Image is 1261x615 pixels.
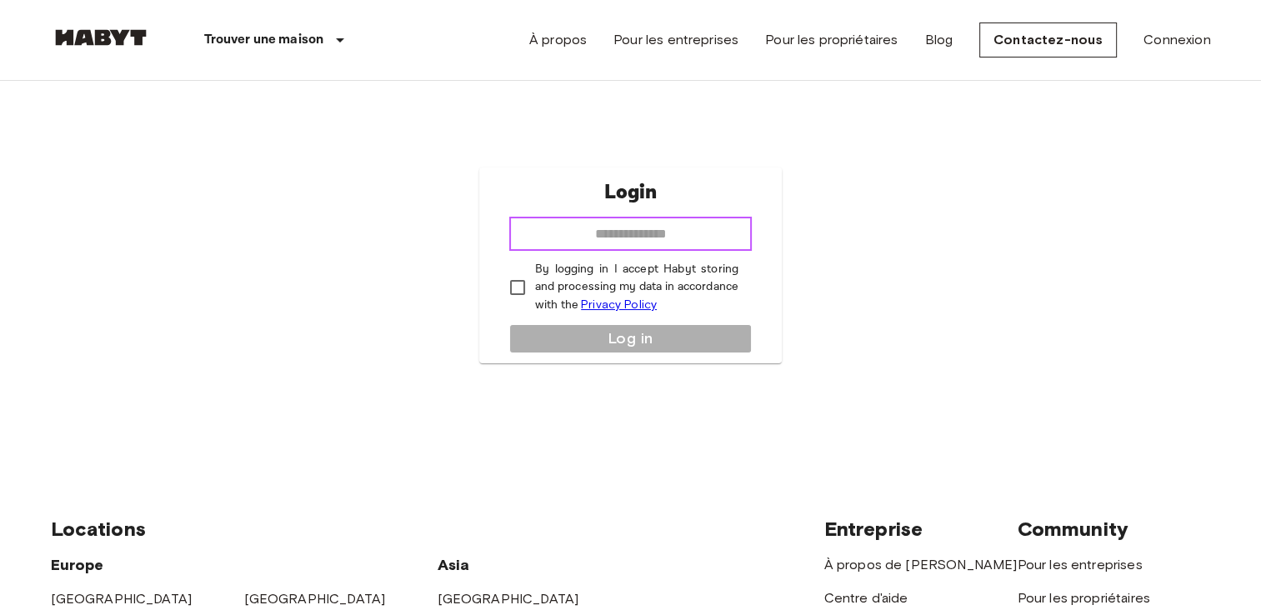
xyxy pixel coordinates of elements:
[824,517,923,541] span: Entreprise
[51,591,193,607] a: [GEOGRAPHIC_DATA]
[824,557,1018,572] a: À propos de [PERSON_NAME]
[535,261,738,314] p: By logging in I accept Habyt storing and processing my data in accordance with the
[979,22,1117,57] a: Contactez-nous
[1143,30,1210,50] a: Connexion
[204,30,324,50] p: Trouver une maison
[613,30,738,50] a: Pour les entreprises
[438,556,470,574] span: Asia
[765,30,898,50] a: Pour les propriétaires
[824,590,908,606] a: Centre d'aide
[1018,557,1143,572] a: Pour les entreprises
[529,30,587,50] a: À propos
[1018,517,1128,541] span: Community
[51,556,104,574] span: Europe
[438,591,579,607] a: [GEOGRAPHIC_DATA]
[924,30,953,50] a: Blog
[603,177,657,207] p: Login
[1018,590,1150,606] a: Pour les propriétaires
[244,591,386,607] a: [GEOGRAPHIC_DATA]
[581,297,657,312] a: Privacy Policy
[51,517,146,541] span: Locations
[51,29,151,46] img: Habyt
